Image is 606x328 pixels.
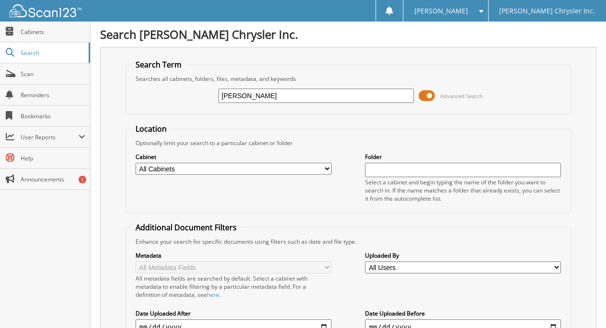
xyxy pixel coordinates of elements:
span: Announcements [21,175,85,183]
legend: Additional Document Filters [131,222,241,233]
span: User Reports [21,133,79,141]
span: [PERSON_NAME] [414,8,468,14]
label: Folder [365,153,561,161]
span: [PERSON_NAME] Chrysler Inc. [499,8,595,14]
span: Cabinets [21,28,85,36]
div: All metadata fields are searched by default. Select a cabinet with metadata to enable filtering b... [136,274,332,299]
img: scan123-logo-white.svg [10,4,81,17]
label: Metadata [136,251,332,260]
label: Cabinet [136,153,332,161]
label: Uploaded By [365,251,561,260]
span: Reminders [21,91,85,99]
legend: Search Term [131,59,186,70]
a: here [207,291,219,299]
span: Bookmarks [21,112,85,120]
legend: Location [131,124,172,134]
div: Enhance your search for specific documents using filters such as date and file type. [131,238,566,246]
span: Help [21,154,85,162]
label: Date Uploaded After [136,309,332,317]
span: Search [21,49,84,57]
div: Optionally limit your search to a particular cabinet or folder [131,139,566,147]
span: Scan [21,70,85,78]
span: Advanced Search [440,92,483,100]
label: Date Uploaded Before [365,309,561,317]
h1: Search [PERSON_NAME] Chrysler Inc. [100,26,596,42]
div: Select a cabinet and begin typing the name of the folder you want to search in. If the name match... [365,178,561,203]
div: 1 [79,176,86,183]
div: Searches all cabinets, folders, files, metadata, and keywords [131,75,566,83]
